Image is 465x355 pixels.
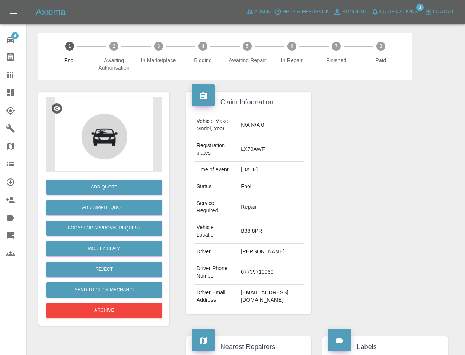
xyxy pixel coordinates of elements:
[194,113,238,137] td: Vehicle Make, Model, Year
[46,241,162,256] a: Modify Claim
[46,303,162,318] button: Archive
[194,178,238,195] td: Status
[194,260,238,285] td: Driver Phone Number
[379,7,418,16] span: Notifications
[202,44,204,49] text: 4
[228,57,267,64] span: Awaiting Repair
[335,44,338,49] text: 7
[46,262,162,277] button: Reject
[50,57,89,64] span: Fnol
[194,219,238,244] td: Vehicle Location
[238,244,304,260] td: [PERSON_NAME]
[46,180,162,195] button: Add Quote
[11,32,19,39] span: 4
[273,57,311,64] span: In Repair
[246,44,249,49] text: 5
[192,342,306,352] h4: Nearest Repairers
[238,260,304,285] td: 07739710969
[184,57,222,64] span: Bidding
[46,97,162,172] img: defaultCar-C0N0gyFo.png
[291,44,293,49] text: 6
[362,57,400,64] span: Paid
[238,285,304,308] td: [EMAIL_ADDRESS][DOMAIN_NAME]
[95,57,133,72] span: Awaiting Authorisation
[379,44,382,49] text: 8
[192,97,306,107] h4: Claim Information
[416,4,424,11] span: 3
[244,6,273,18] a: Admin
[282,7,329,16] span: Help & Feedback
[238,162,304,178] td: [DATE]
[36,6,66,18] h5: Axioma
[46,221,162,236] button: Bodyshop Approval Request
[139,57,178,64] span: In Marketplace
[194,137,238,162] td: Registration plates
[4,3,22,21] button: Open drawer
[113,44,115,49] text: 2
[46,282,162,298] button: Send to Click Mechanic
[238,178,304,195] td: Fnol
[238,113,304,137] td: N/A N/A 0
[272,6,331,18] button: Help & Feedback
[238,195,304,219] td: Repair
[433,7,454,16] span: Logout
[68,44,71,49] text: 1
[194,244,238,260] td: Driver
[194,162,238,178] td: Time of event
[238,137,304,162] td: LX70AWF
[238,219,304,244] td: B38 8PR
[423,6,456,18] button: Logout
[369,6,420,18] button: Notifications
[254,7,271,16] span: Admin
[46,200,162,215] button: Add Simple Quote
[328,342,442,352] h4: Labels
[343,8,367,16] span: Account
[331,6,369,18] a: Account
[157,44,160,49] text: 3
[194,285,238,308] td: Driver Email Address
[194,195,238,219] td: Service Required
[317,57,356,64] span: Finished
